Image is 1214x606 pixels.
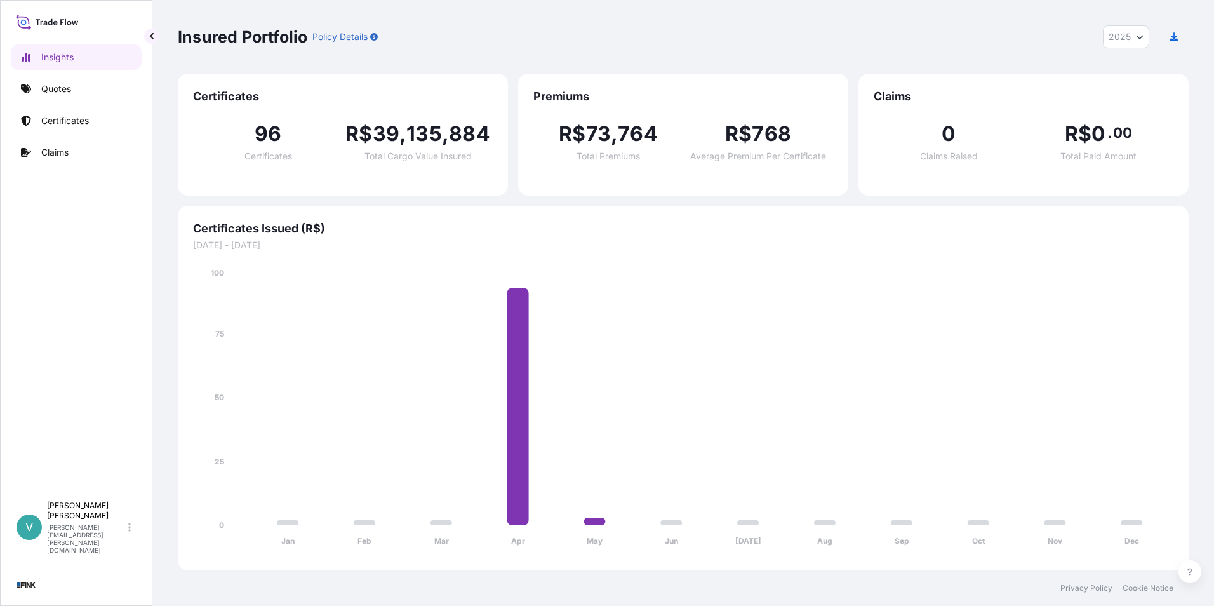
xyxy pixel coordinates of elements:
img: organization-logo [16,575,36,595]
span: 768 [752,124,791,144]
span: 96 [255,124,281,144]
span: R$ [725,124,752,144]
span: Claims Raised [920,152,978,161]
tspan: Feb [357,536,371,546]
p: Insights [41,51,74,64]
tspan: 50 [215,393,224,402]
p: Certificates [41,114,89,127]
span: 00 [1113,128,1132,138]
tspan: 75 [215,329,224,339]
span: R$ [559,124,585,144]
p: Policy Details [312,30,368,43]
span: Certificates Issued (R$) [193,221,1173,236]
a: Quotes [11,76,142,102]
span: Total Paid Amount [1060,152,1137,161]
span: Certificates [193,89,493,104]
button: Year Selector [1103,25,1149,48]
span: 39 [373,124,399,144]
span: [DATE] - [DATE] [193,239,1173,252]
p: [PERSON_NAME][EMAIL_ADDRESS][PERSON_NAME][DOMAIN_NAME] [47,523,126,554]
span: 135 [406,124,442,144]
span: 764 [618,124,658,144]
span: , [611,124,618,144]
span: . [1107,128,1112,138]
tspan: Nov [1048,536,1063,546]
tspan: [DATE] [735,536,761,546]
tspan: Oct [972,536,985,546]
span: R$ [345,124,372,144]
span: Certificates [244,152,292,161]
tspan: 100 [211,268,224,278]
span: 0 [1091,124,1105,144]
tspan: Jun [665,536,678,546]
span: Total Cargo Value Insured [364,152,472,161]
tspan: Apr [511,536,525,546]
span: , [442,124,449,144]
span: Premiums [533,89,833,104]
tspan: Aug [817,536,832,546]
span: 73 [586,124,611,144]
tspan: Mar [434,536,449,546]
p: Insured Portfolio [178,27,307,47]
p: Quotes [41,83,71,95]
p: Claims [41,146,69,159]
tspan: 25 [215,457,224,466]
a: Privacy Policy [1060,583,1112,593]
tspan: 0 [219,520,224,530]
tspan: Dec [1124,536,1139,546]
span: , [399,124,406,144]
span: 0 [942,124,956,144]
span: Average Premium Per Certificate [690,152,826,161]
a: Insights [11,44,142,70]
tspan: May [587,536,603,546]
tspan: Sep [895,536,909,546]
span: Total Premiums [577,152,640,161]
p: [PERSON_NAME] [PERSON_NAME] [47,501,126,521]
a: Cookie Notice [1123,583,1173,593]
span: V [25,521,33,534]
span: R$ [1065,124,1091,144]
span: 2025 [1109,30,1131,43]
span: 884 [449,124,490,144]
a: Claims [11,140,142,165]
a: Certificates [11,108,142,133]
tspan: Jan [281,536,295,546]
span: Claims [874,89,1173,104]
